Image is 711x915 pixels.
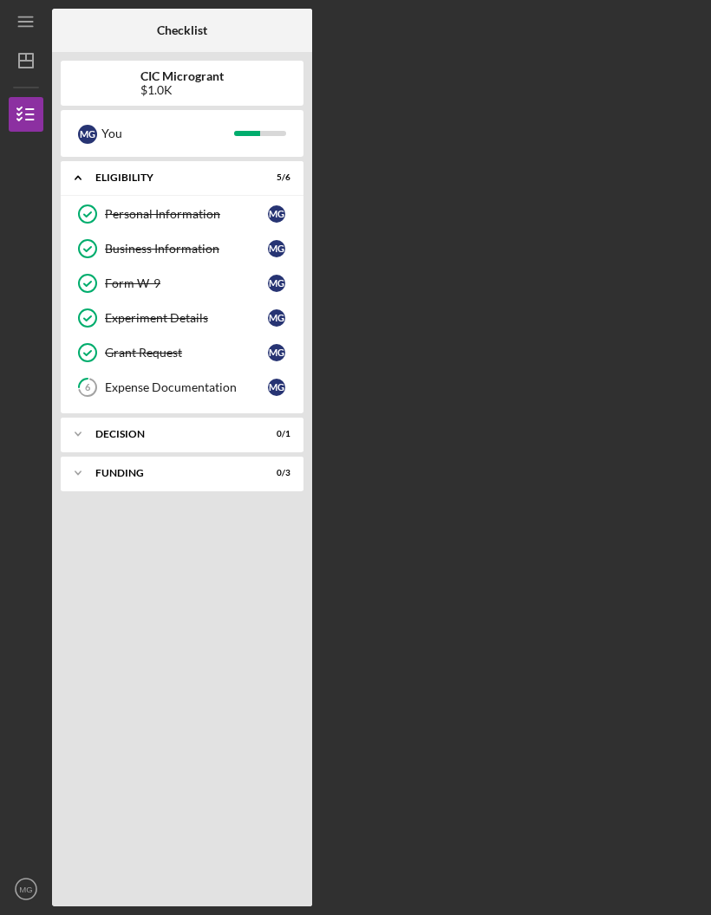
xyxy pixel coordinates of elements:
[105,207,268,221] div: Personal Information
[85,382,91,393] tspan: 6
[259,429,290,439] div: 0 / 1
[78,125,97,144] div: M G
[105,311,268,325] div: Experiment Details
[140,69,224,83] b: CIC Microgrant
[268,379,285,396] div: M G
[69,370,295,405] a: 6Expense DocumentationMG
[105,346,268,360] div: Grant Request
[259,172,290,183] div: 5 / 6
[268,275,285,292] div: M G
[268,205,285,223] div: M G
[268,309,285,327] div: M G
[105,276,268,290] div: Form W-9
[95,468,247,478] div: FUNDING
[95,429,247,439] div: Decision
[69,197,295,231] a: Personal InformationMG
[101,119,234,148] div: You
[140,83,224,97] div: $1.0K
[69,231,295,266] a: Business InformationMG
[19,885,32,894] text: MG
[105,242,268,256] div: Business Information
[259,468,290,478] div: 0 / 3
[95,172,247,183] div: ELIGIBILITY
[69,301,295,335] a: Experiment DetailsMG
[9,872,43,906] button: MG
[105,380,268,394] div: Expense Documentation
[69,266,295,301] a: Form W-9MG
[268,240,285,257] div: M G
[69,335,295,370] a: Grant RequestMG
[268,344,285,361] div: M G
[157,23,207,37] b: Checklist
